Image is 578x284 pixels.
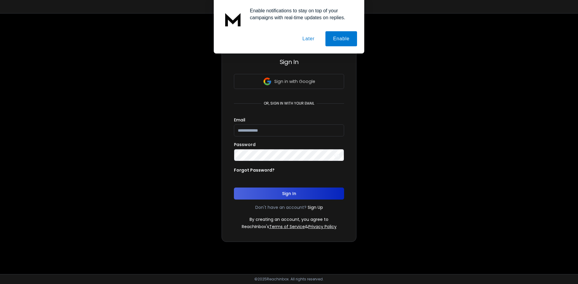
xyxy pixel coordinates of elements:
button: Later [295,31,322,46]
div: Enable notifications to stay on top of your campaigns with real-time updates on replies. [245,7,357,21]
button: Enable [325,31,357,46]
p: Sign in with Google [274,78,315,84]
a: Sign Up [308,204,323,210]
button: Sign In [234,188,344,200]
p: Don't have an account? [255,204,306,210]
button: Sign in with Google [234,74,344,89]
p: or, sign in with your email [261,101,317,106]
img: notification icon [221,7,245,31]
a: Privacy Policy [308,224,337,230]
p: ReachInbox's & [242,224,337,230]
h3: Sign In [234,58,344,66]
p: © 2025 Reachinbox. All rights reserved. [254,277,324,282]
p: Forgot Password? [234,167,275,173]
label: Email [234,118,245,122]
p: By creating an account, you agree to [250,216,328,222]
label: Password [234,142,256,147]
a: Terms of Service [269,224,305,230]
